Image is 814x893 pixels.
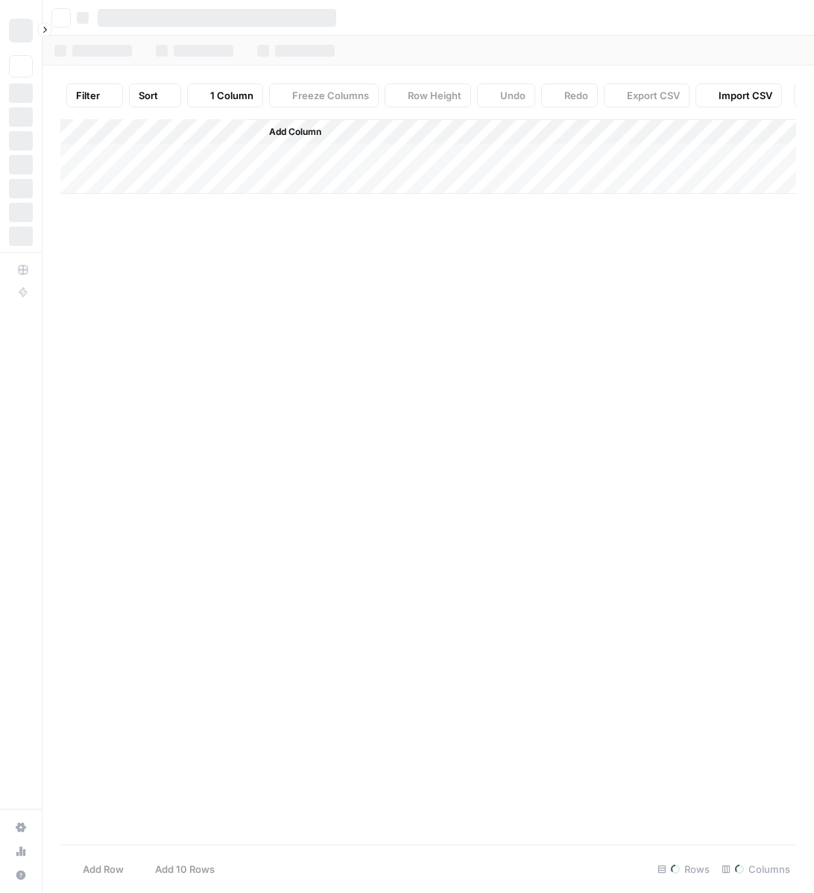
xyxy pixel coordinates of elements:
a: Usage [9,839,33,863]
button: Redo [541,83,598,107]
span: Add Row [83,862,124,877]
button: Sort [129,83,181,107]
span: 1 Column [210,88,253,103]
button: Export CSV [604,83,690,107]
span: Filter [76,88,100,103]
span: Export CSV [627,88,680,103]
div: Rows [651,857,716,881]
button: Add 10 Rows [133,857,224,881]
span: Undo [500,88,526,103]
div: Columns [716,857,796,881]
button: Add Column [250,122,327,142]
button: Undo [477,83,535,107]
span: Add 10 Rows [155,862,215,877]
button: Filter [66,83,123,107]
button: Help + Support [9,863,33,887]
button: Row Height [385,83,471,107]
span: Import CSV [719,88,772,103]
button: Import CSV [695,83,782,107]
span: Redo [564,88,588,103]
button: 1 Column [187,83,263,107]
span: Row Height [408,88,461,103]
button: Freeze Columns [269,83,379,107]
span: Sort [139,88,158,103]
a: Settings [9,815,33,839]
span: Freeze Columns [292,88,369,103]
span: Add Column [269,125,321,139]
button: Add Row [60,857,133,881]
